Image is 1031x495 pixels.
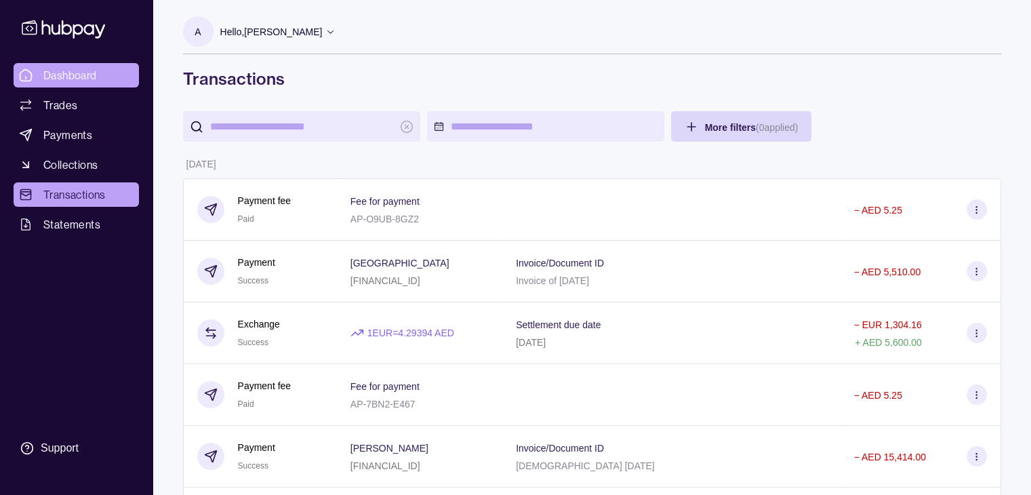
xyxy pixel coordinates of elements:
p: [DATE] [186,159,216,170]
span: Trades [43,97,77,113]
span: Dashboard [43,67,97,83]
p: Payment [238,440,275,455]
span: Success [238,338,268,347]
h1: Transactions [183,68,1001,90]
p: 1 EUR = 4.29394 AED [367,325,454,340]
p: − AED 5.25 [854,390,902,401]
a: Support [14,434,139,462]
button: More filters(0applied) [671,111,812,142]
p: + AED 5,600.00 [855,337,921,348]
span: Statements [43,216,100,233]
span: Collections [43,157,98,173]
p: [PERSON_NAME] [350,443,428,454]
span: Payments [43,127,92,143]
div: Support [41,441,79,456]
span: Success [238,461,268,471]
p: − AED 5.25 [854,205,902,216]
p: Invoice/Document ID [516,258,604,269]
span: Transactions [43,186,106,203]
a: Dashboard [14,63,139,87]
a: Payments [14,123,139,147]
p: Payment fee [238,378,291,393]
p: [DEMOGRAPHIC_DATA] [DATE] [516,460,655,471]
p: Exchange [238,317,280,332]
p: Hello, [PERSON_NAME] [220,24,323,39]
a: Collections [14,153,139,177]
span: Paid [238,214,254,224]
p: A [195,24,201,39]
p: [DATE] [516,337,546,348]
p: [FINANCIAL_ID] [350,460,420,471]
p: Payment fee [238,193,291,208]
p: Settlement due date [516,319,601,330]
p: − AED 5,510.00 [854,266,921,277]
p: AP-7BN2-E467 [350,399,416,410]
p: Fee for payment [350,381,420,392]
p: Invoice of [DATE] [516,275,589,286]
input: search [210,111,393,142]
span: Paid [238,399,254,409]
p: [GEOGRAPHIC_DATA] [350,258,449,269]
a: Statements [14,212,139,237]
span: Success [238,276,268,285]
p: [FINANCIAL_ID] [350,275,420,286]
p: Invoice/Document ID [516,443,604,454]
p: Payment [238,255,275,270]
p: ( 0 applied) [756,122,798,133]
p: − EUR 1,304.16 [854,319,922,330]
a: Trades [14,93,139,117]
p: − AED 15,414.00 [854,452,926,462]
p: Fee for payment [350,196,420,207]
span: More filters [705,122,798,133]
a: Transactions [14,182,139,207]
p: AP-O9UB-8GZ2 [350,214,419,224]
